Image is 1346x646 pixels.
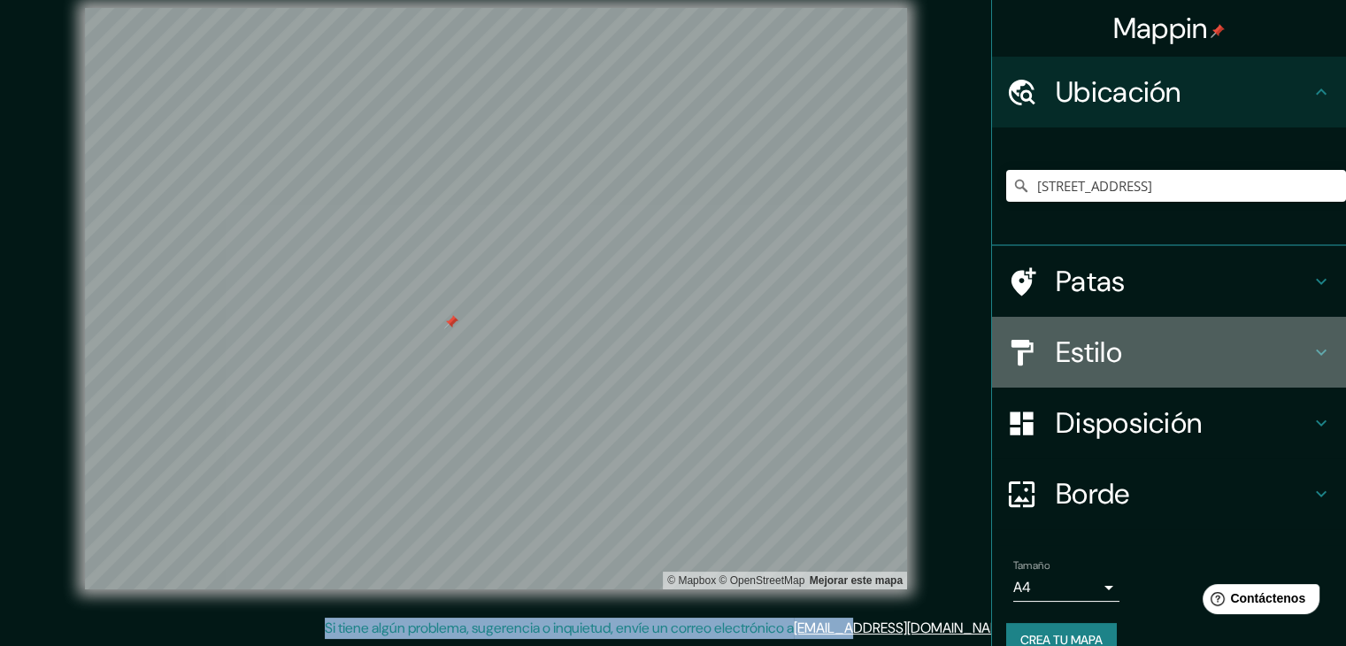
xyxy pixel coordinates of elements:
div: Borde [992,458,1346,529]
canvas: Mapa [85,8,907,589]
div: Ubicación [992,57,1346,127]
input: Elige tu ciudad o zona [1006,170,1346,202]
a: Map feedback [810,574,903,587]
font: Borde [1056,475,1130,512]
a: [EMAIL_ADDRESS][DOMAIN_NAME] [794,619,1012,637]
font: Patas [1056,263,1126,300]
div: Estilo [992,317,1346,388]
div: A4 [1013,573,1119,602]
font: Tamaño [1013,558,1050,573]
a: Mapbox [667,574,716,587]
font: © OpenStreetMap [719,574,804,587]
a: Mapa de OpenStreet [719,574,804,587]
font: Ubicación [1056,73,1181,111]
img: pin-icon.png [1211,24,1225,38]
font: Mappin [1113,10,1208,47]
font: Estilo [1056,334,1122,371]
font: A4 [1013,578,1031,596]
div: Disposición [992,388,1346,458]
font: Si tiene algún problema, sugerencia o inquietud, envíe un correo electrónico a [325,619,794,637]
font: Mejorar este mapa [810,574,903,587]
iframe: Lanzador de widgets de ayuda [1188,577,1327,627]
div: Patas [992,246,1346,317]
font: © Mapbox [667,574,716,587]
font: Disposición [1056,404,1202,442]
